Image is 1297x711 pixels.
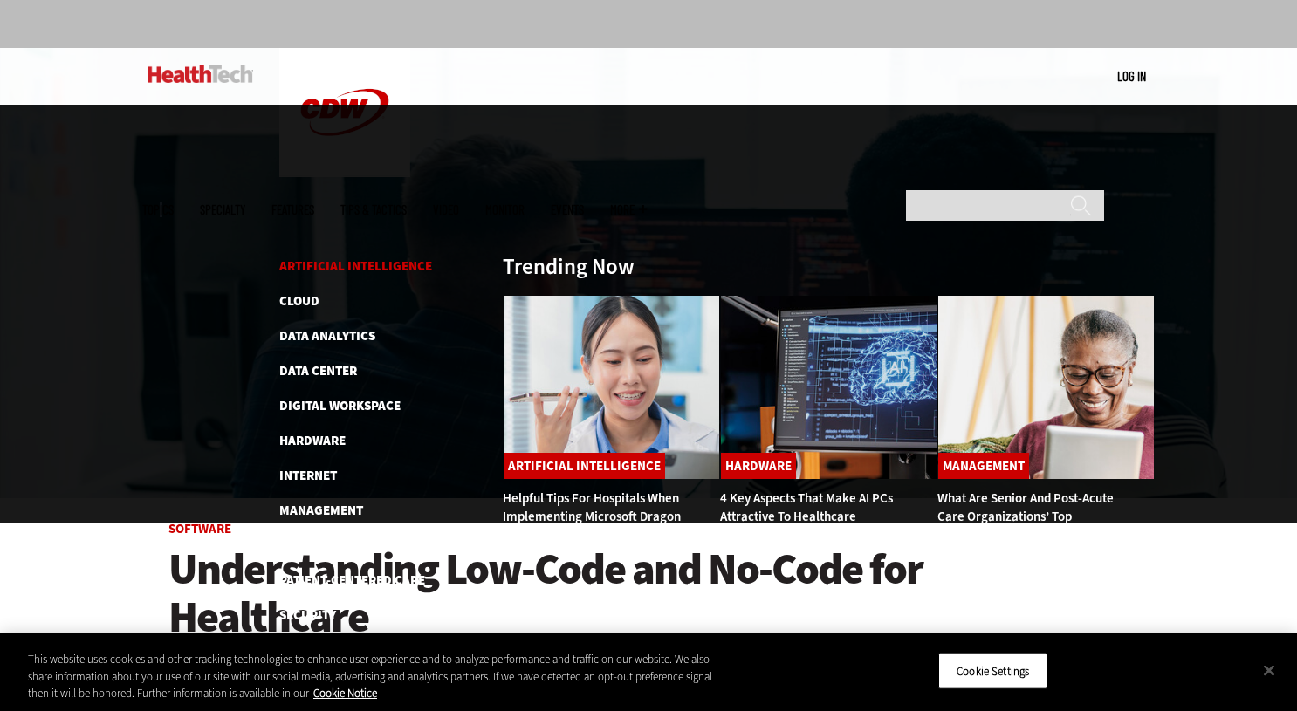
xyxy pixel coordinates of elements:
a: Understanding Low-Code and No-Code for Healthcare [168,545,1129,641]
a: Data Analytics [279,327,375,345]
a: Helpful Tips for Hospitals When Implementing Microsoft Dragon Copilot [503,489,681,544]
a: Cloud [279,292,319,310]
a: Software [168,520,231,537]
a: Log in [1117,68,1146,84]
a: Hardware [721,453,796,479]
a: Artificial Intelligence [504,453,665,479]
button: Close [1250,651,1288,689]
a: Data Center [279,362,357,379]
a: Security [279,606,336,624]
a: More information about your privacy [313,686,377,701]
a: What Are Senior and Post-Acute Care Organizations’ Top Technology Priorities [DATE]? [937,489,1114,544]
img: Home [279,48,410,177]
img: Home [148,65,253,83]
a: Management [279,502,363,519]
a: Management [938,453,1029,479]
button: Cookie Settings [938,653,1047,689]
a: Artificial Intelligence [279,257,432,275]
img: Doctor using phone to dictate to tablet [503,295,720,480]
img: Older person using tablet [937,295,1155,480]
a: Patient-Centered Care [279,571,425,589]
a: Networking [279,537,359,554]
img: Desktop monitor with brain AI concept [720,295,937,480]
div: This website uses cookies and other tracking technologies to enhance user experience and to analy... [28,651,713,702]
div: User menu [1117,67,1146,85]
h3: Trending Now [503,256,635,277]
a: Internet [279,467,337,484]
a: Digital Workspace [279,397,401,414]
a: Hardware [279,432,346,449]
a: 4 Key Aspects That Make AI PCs Attractive to Healthcare Workers [720,489,893,544]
